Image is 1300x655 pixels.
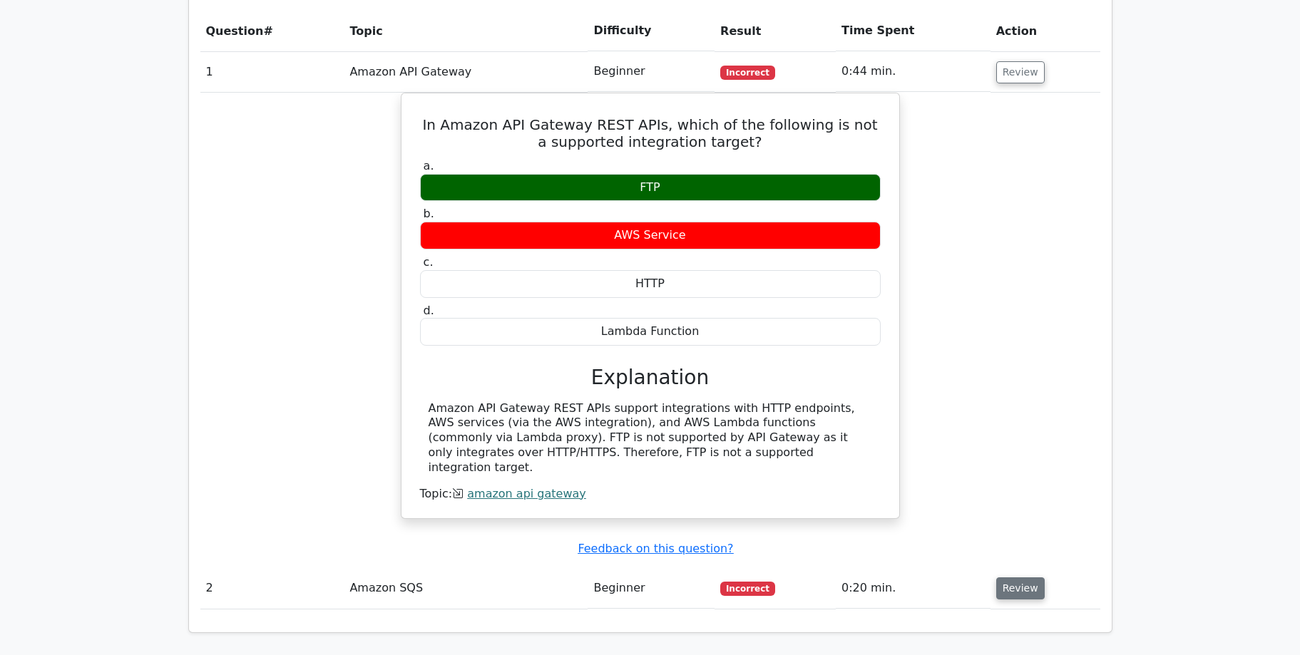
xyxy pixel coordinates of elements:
td: Beginner [588,51,715,92]
span: Incorrect [720,582,775,596]
td: Amazon API Gateway [344,51,588,92]
th: # [200,11,344,51]
td: Amazon SQS [344,568,588,609]
th: Time Spent [836,11,991,51]
td: 0:44 min. [836,51,991,92]
div: AWS Service [420,222,881,249]
span: Question [206,24,264,38]
div: Topic: [420,487,881,502]
span: b. [424,207,434,220]
h3: Explanation [429,366,872,390]
th: Result [715,11,836,51]
span: a. [424,159,434,172]
span: c. [424,255,434,269]
td: 2 [200,568,344,609]
td: 0:20 min. [836,568,991,609]
button: Review [996,577,1045,599]
td: Beginner [588,568,715,609]
th: Difficulty [588,11,715,51]
div: Amazon API Gateway REST APIs support integrations with HTTP endpoints, AWS services (via the AWS ... [429,401,872,475]
span: Incorrect [720,66,775,80]
div: HTTP [420,270,881,298]
div: Lambda Function [420,318,881,346]
div: FTP [420,174,881,202]
th: Action [991,11,1100,51]
button: Review [996,61,1045,83]
h5: In Amazon API Gateway REST APIs, which of the following is not a supported integration target? [419,116,882,150]
td: 1 [200,51,344,92]
a: Feedback on this question? [578,542,733,555]
a: amazon api gateway [467,487,586,500]
span: d. [424,304,434,317]
th: Topic [344,11,588,51]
